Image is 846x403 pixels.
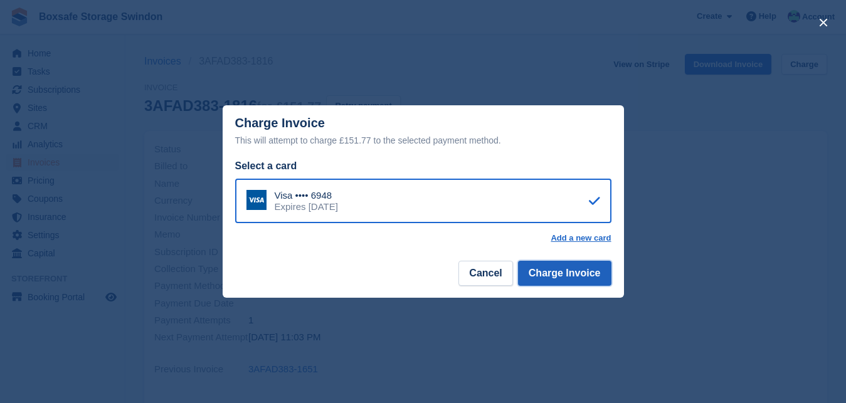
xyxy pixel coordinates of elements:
[235,133,611,148] div: This will attempt to charge £151.77 to the selected payment method.
[813,13,833,33] button: close
[235,159,611,174] div: Select a card
[551,233,611,243] a: Add a new card
[518,261,611,286] button: Charge Invoice
[275,201,338,212] div: Expires [DATE]
[275,190,338,201] div: Visa •••• 6948
[458,261,512,286] button: Cancel
[235,116,611,148] div: Charge Invoice
[246,190,267,210] img: Visa Logo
